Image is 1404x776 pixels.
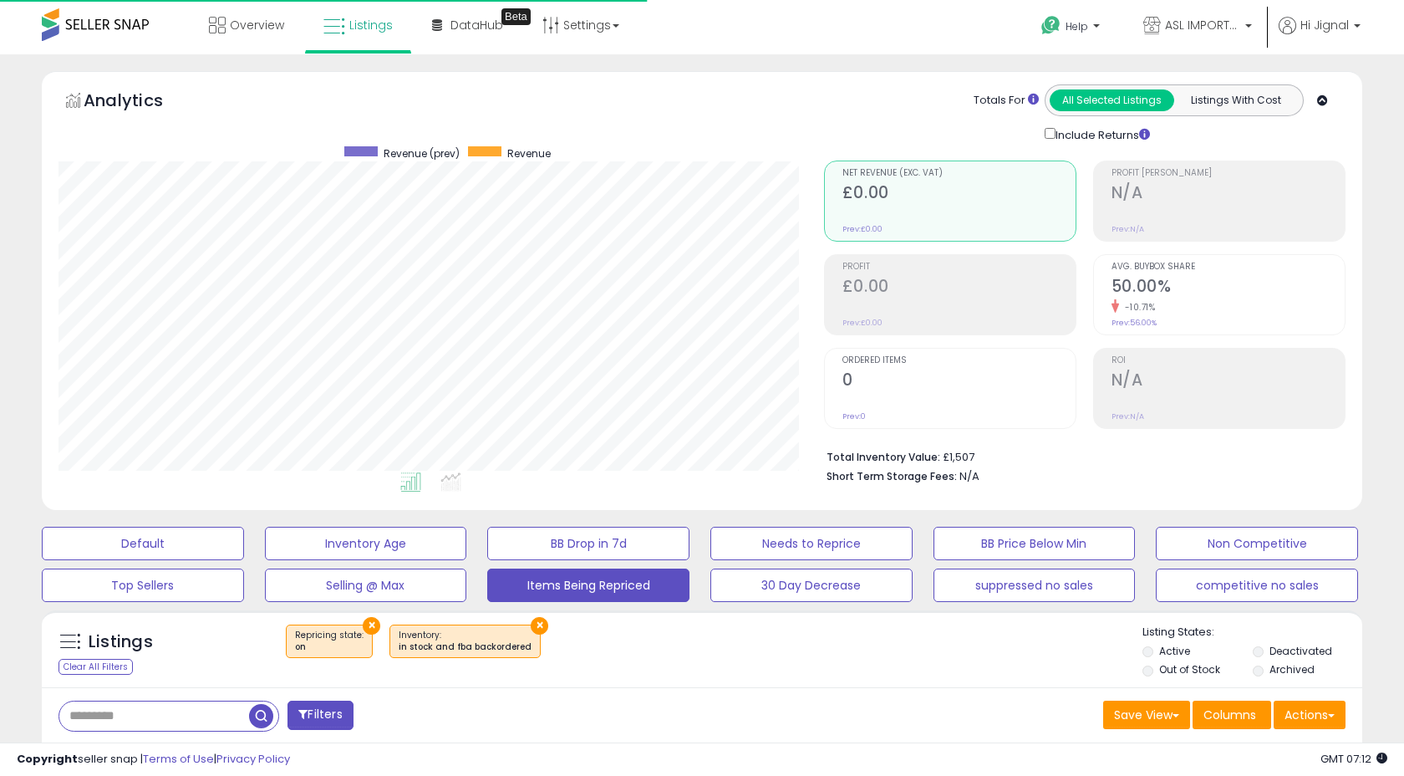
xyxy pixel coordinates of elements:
button: × [531,617,548,635]
button: Actions [1274,701,1345,729]
small: Prev: £0.00 [842,318,883,328]
span: Profit [PERSON_NAME] [1111,169,1345,178]
span: DataHub [450,17,503,33]
span: ASL IMPORTED [1165,17,1240,33]
button: suppressed no sales [933,569,1136,602]
h2: 50.00% [1111,277,1345,299]
div: Include Returns [1032,125,1170,144]
small: Prev: N/A [1111,411,1144,421]
label: Active [1159,644,1190,658]
h2: N/A [1111,183,1345,206]
span: Overview [230,17,284,33]
button: 30 Day Decrease [710,569,913,602]
span: 2025-09-11 07:12 GMT [1320,751,1387,767]
div: Totals For [974,93,1039,109]
span: Inventory : [399,629,532,654]
strong: Copyright [17,751,78,767]
button: Selling @ Max [265,569,467,602]
i: Get Help [1040,15,1061,36]
h2: £0.00 [842,183,1076,206]
span: Columns [1203,707,1256,723]
li: £1,507 [827,446,1333,466]
label: Out of Stock [1159,662,1220,676]
small: Prev: N/A [1111,224,1144,234]
button: Items Being Repriced [487,569,689,602]
button: Top Sellers [42,569,244,602]
b: Total Inventory Value: [827,450,940,464]
button: Needs to Reprice [710,527,913,560]
button: BB Drop in 7d [487,527,689,560]
div: in stock and fba backordered [399,641,532,653]
h2: N/A [1111,370,1345,393]
span: Repricing state : [295,629,364,654]
b: Short Term Storage Fees: [827,469,957,483]
label: Archived [1269,662,1315,676]
button: All Selected Listings [1050,89,1174,111]
p: Listing States: [1142,625,1361,641]
a: Help [1028,3,1117,54]
span: Revenue [507,146,551,161]
small: Prev: 0 [842,411,866,421]
span: Hi Jignal [1300,17,1349,33]
a: Privacy Policy [216,751,290,767]
div: on [295,641,364,653]
button: Filters [287,701,353,730]
div: Tooltip anchor [501,8,531,25]
button: Save View [1103,701,1190,729]
h2: 0 [842,370,1076,393]
span: Net Revenue (Exc. VAT) [842,169,1076,178]
button: Listings With Cost [1173,89,1298,111]
a: Hi Jignal [1279,17,1361,54]
a: Terms of Use [143,751,214,767]
span: Revenue (prev) [384,146,460,161]
small: Prev: 56.00% [1111,318,1157,328]
h2: £0.00 [842,277,1076,299]
button: competitive no sales [1156,569,1358,602]
button: Inventory Age [265,527,467,560]
span: Help [1066,19,1088,33]
small: -10.71% [1119,301,1156,314]
div: Clear All Filters [58,659,133,675]
span: Profit [842,263,1076,272]
button: BB Price Below Min [933,527,1136,560]
span: N/A [959,468,979,484]
span: Listings [349,17,393,33]
div: seller snap | | [17,752,290,768]
button: × [363,617,380,635]
button: Non Competitive [1156,527,1358,560]
small: Prev: £0.00 [842,224,883,234]
span: Avg. Buybox Share [1111,263,1345,272]
label: Deactivated [1269,644,1332,658]
span: ROI [1111,356,1345,365]
h5: Listings [89,630,153,654]
span: Ordered Items [842,356,1076,365]
h5: Analytics [84,89,196,116]
button: Columns [1193,701,1271,729]
button: Default [42,527,244,560]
